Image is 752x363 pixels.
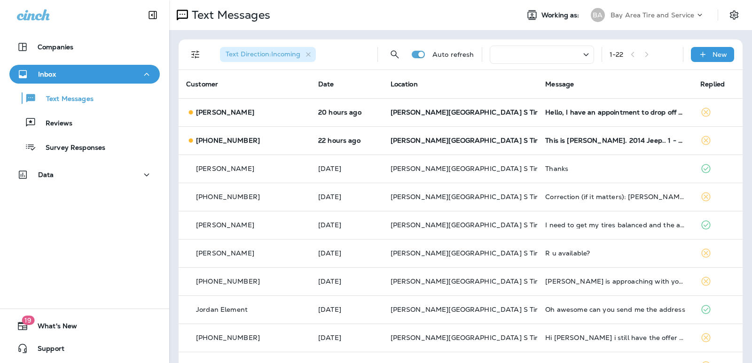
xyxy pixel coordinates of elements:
[196,249,254,257] p: [PERSON_NAME]
[38,43,73,51] p: Companies
[385,45,404,64] button: Search Messages
[545,334,685,341] div: Hi Adrienne i still have the offer for 100k payback 114k whats your emalI?
[186,80,218,88] span: Customer
[545,306,685,313] div: Oh awesome can you send me the address
[391,277,592,286] span: [PERSON_NAME][GEOGRAPHIC_DATA] S Tire & Auto Service
[545,137,685,144] div: This is Thomas. 2014 Jeep.. 1 - Emission failure 2 - Slow turning over or won't start. "Electroni...
[196,165,254,172] p: [PERSON_NAME]
[36,144,105,153] p: Survey Responses
[591,8,605,22] div: BA
[611,11,695,19] p: Bay Area Tire and Service
[391,333,592,342] span: [PERSON_NAME][GEOGRAPHIC_DATA] S Tire & Auto Service
[220,47,316,62] div: Text Direction:Incoming
[318,249,376,257] p: Aug 30, 2025 04:06 PM
[318,221,376,229] p: Sep 2, 2025 07:34 PM
[318,334,376,341] p: Aug 19, 2025 01:55 PM
[9,38,160,56] button: Companies
[22,316,34,325] span: 19
[391,80,418,88] span: Location
[391,305,592,314] span: [PERSON_NAME][GEOGRAPHIC_DATA] S Tire & Auto Service
[318,306,376,313] p: Aug 21, 2025 02:16 PM
[545,249,685,257] div: R u available?
[38,171,54,178] p: Data
[186,45,205,64] button: Filters
[391,193,592,201] span: [PERSON_NAME][GEOGRAPHIC_DATA] S Tire & Auto Service
[38,70,56,78] p: Inbox
[9,137,160,157] button: Survey Responses
[545,193,685,201] div: Correction (if it matters): Vicki Cole will be there for her tires/alignment next Tuesday 9:15. (...
[318,80,334,88] span: Date
[226,50,300,58] span: Text Direction : Incoming
[318,137,376,144] p: Sep 7, 2025 10:15 AM
[196,278,260,285] p: [PHONE_NUMBER]
[28,322,77,333] span: What's New
[545,80,574,88] span: Message
[36,119,72,128] p: Reviews
[9,339,160,358] button: Support
[610,51,624,58] div: 1 - 22
[9,65,160,84] button: Inbox
[9,88,160,108] button: Text Messages
[9,165,160,184] button: Data
[188,8,270,22] p: Text Messages
[432,51,474,58] p: Auto refresh
[318,278,376,285] p: Aug 27, 2025 08:30 AM
[700,80,725,88] span: Replied
[37,95,94,104] p: Text Messages
[545,278,685,285] div: Sandra is approaching with your order from 1-800 Radiator. Your Dasher will hand the order to you.
[318,108,376,116] p: Sep 7, 2025 12:29 PM
[391,249,592,257] span: [PERSON_NAME][GEOGRAPHIC_DATA] S Tire & Auto Service
[28,345,64,356] span: Support
[391,108,592,116] span: [PERSON_NAME][GEOGRAPHIC_DATA] S Tire & Auto Service
[318,193,376,201] p: Sep 3, 2025 08:50 AM
[196,221,254,229] p: [PERSON_NAME]
[196,306,248,313] p: Jordan Element
[318,165,376,172] p: Sep 5, 2025 12:57 PM
[196,137,260,144] p: [PHONE_NUMBER]
[713,51,727,58] p: New
[391,136,592,145] span: [PERSON_NAME][GEOGRAPHIC_DATA] S Tire & Auto Service
[391,164,592,173] span: [PERSON_NAME][GEOGRAPHIC_DATA] S Tire & Auto Service
[545,221,685,229] div: I need to get my tires balanced and the alignment checked. When ca you fit me in this week. I’m g...
[9,113,160,132] button: Reviews
[541,11,581,19] span: Working as:
[545,165,685,172] div: Thanks
[196,108,254,116] p: [PERSON_NAME]
[545,108,685,116] div: Hello, I have an appointment to drop off my car tomorrow morning. Unfortunately I won't be able t...
[726,7,743,23] button: Settings
[391,221,592,229] span: [PERSON_NAME][GEOGRAPHIC_DATA] S Tire & Auto Service
[9,317,160,335] button: 19What's New
[196,193,260,201] p: [PHONE_NUMBER]
[140,6,166,24] button: Collapse Sidebar
[196,334,260,341] p: [PHONE_NUMBER]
